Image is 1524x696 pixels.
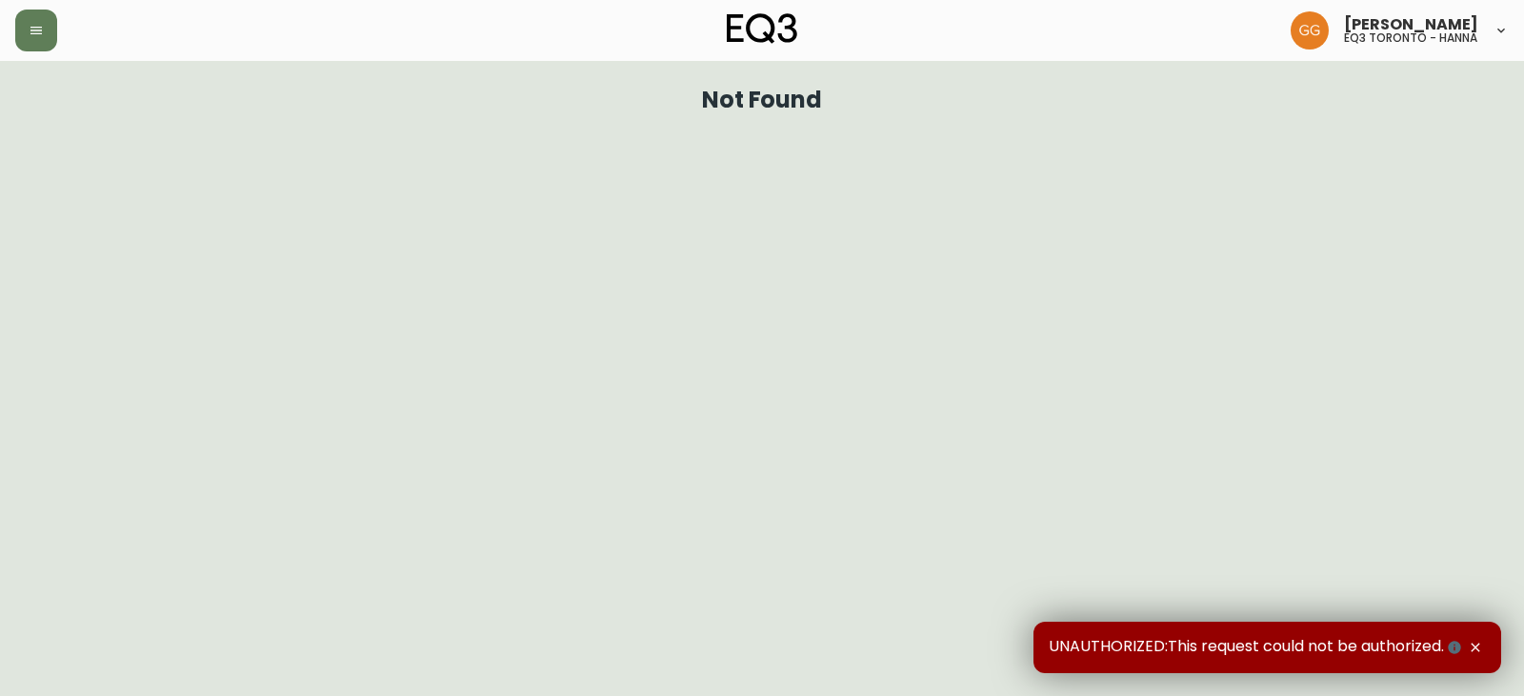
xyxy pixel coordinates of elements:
[727,13,797,44] img: logo
[1344,17,1478,32] span: [PERSON_NAME]
[1344,32,1477,44] h5: eq3 toronto - hanna
[1291,11,1329,50] img: dbfc93a9366efef7dcc9a31eef4d00a7
[702,91,823,109] h1: Not Found
[1049,637,1465,658] span: UNAUTHORIZED:This request could not be authorized.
